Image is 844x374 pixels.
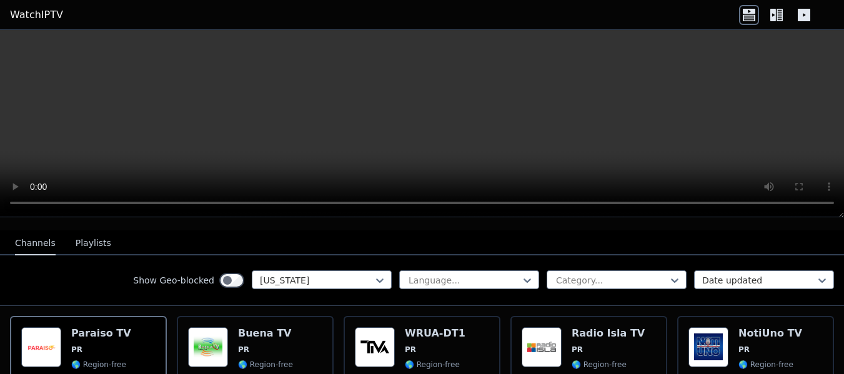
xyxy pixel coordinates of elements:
[238,327,293,340] h6: Buena TV
[405,327,465,340] h6: WRUA-DT1
[238,345,249,355] span: PR
[15,232,56,255] button: Channels
[188,327,228,367] img: Buena TV
[688,327,728,367] img: NotiUno TV
[738,327,802,340] h6: NotiUno TV
[133,274,214,287] label: Show Geo-blocked
[572,360,627,370] span: 🌎 Region-free
[405,345,416,355] span: PR
[572,327,645,340] h6: Radio Isla TV
[572,345,583,355] span: PR
[71,360,126,370] span: 🌎 Region-free
[71,345,82,355] span: PR
[405,360,460,370] span: 🌎 Region-free
[238,360,293,370] span: 🌎 Region-free
[76,232,111,255] button: Playlists
[10,7,63,22] a: WatchIPTV
[738,360,793,370] span: 🌎 Region-free
[355,327,395,367] img: WRUA-DT1
[522,327,562,367] img: Radio Isla TV
[21,327,61,367] img: Paraiso TV
[738,345,750,355] span: PR
[71,327,131,340] h6: Paraiso TV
